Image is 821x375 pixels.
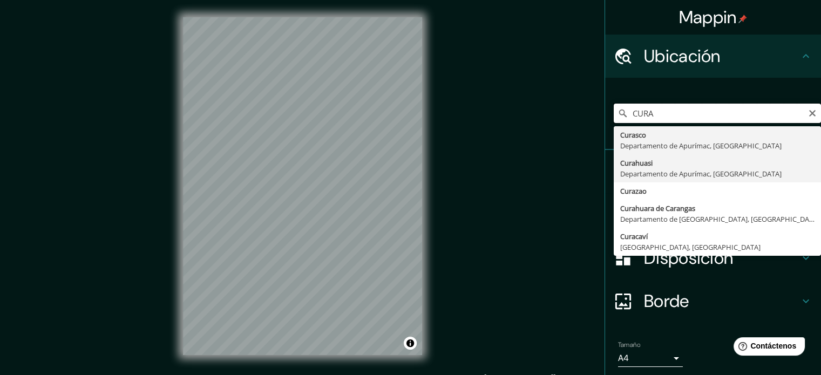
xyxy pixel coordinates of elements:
font: Departamento de Apurímac, [GEOGRAPHIC_DATA] [620,169,782,179]
font: A4 [618,352,629,364]
button: Claro [808,107,817,118]
div: Borde [605,279,821,323]
font: Departamento de Apurímac, [GEOGRAPHIC_DATA] [620,141,782,151]
iframe: Lanzador de widgets de ayuda [725,333,809,363]
font: Disposición [644,247,733,269]
div: Patas [605,150,821,193]
button: Activar o desactivar atribución [404,337,417,350]
input: Elige tu ciudad o zona [614,104,821,123]
canvas: Mapa [183,17,422,355]
div: Ubicación [605,35,821,78]
font: [GEOGRAPHIC_DATA], [GEOGRAPHIC_DATA] [620,242,761,252]
img: pin-icon.png [738,15,747,23]
font: Ubicación [644,45,721,67]
font: Curazao [620,186,647,196]
font: Curahuara de Carangas [620,203,695,213]
div: Disposición [605,236,821,279]
font: Departamento de [GEOGRAPHIC_DATA], [GEOGRAPHIC_DATA] [620,214,819,224]
font: Tamaño [618,340,640,349]
font: Curahuasi [620,158,653,168]
font: Mappin [679,6,737,29]
font: Curasco [620,130,646,140]
font: Curacaví [620,231,648,241]
font: Borde [644,290,689,312]
div: Estilo [605,193,821,236]
div: A4 [618,350,683,367]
